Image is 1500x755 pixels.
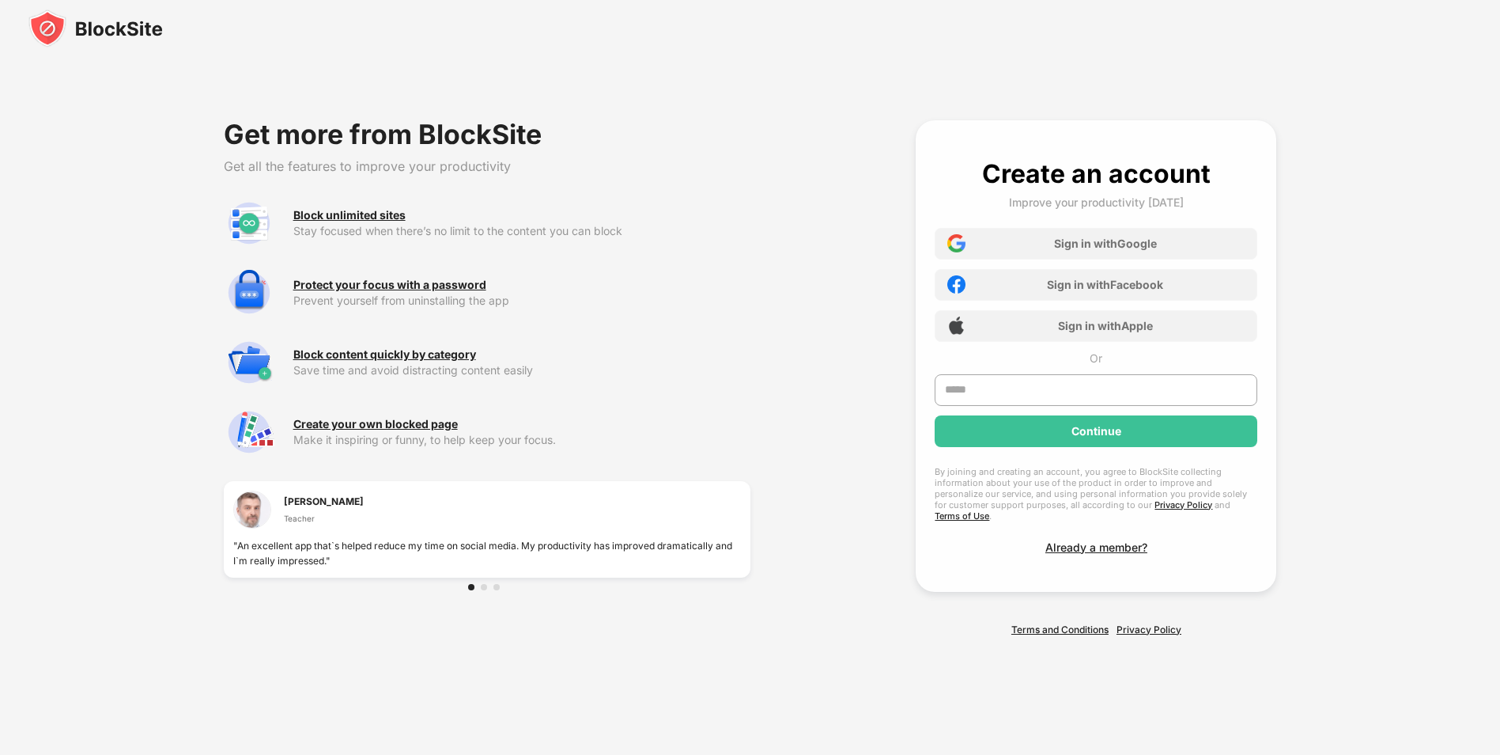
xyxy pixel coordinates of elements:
a: Terms and Conditions [1011,624,1109,635]
img: premium-unlimited-blocklist.svg [224,198,274,249]
div: Get all the features to improve your productivity [224,158,750,174]
div: Sign in with Google [1054,237,1157,250]
div: Or [1090,351,1102,365]
div: Sign in with Apple [1058,319,1153,332]
div: Sign in with Facebook [1047,278,1163,291]
div: [PERSON_NAME] [284,494,364,509]
img: blocksite-icon-black.svg [28,9,163,47]
div: Save time and avoid distracting content easily [293,364,750,377]
div: "An excellent app that`s helped reduce my time on social media. My productivity has improved dram... [233,538,741,568]
div: Block unlimited sites [293,209,406,222]
img: apple-icon.png [947,317,965,335]
div: Stay focused when there’s no limit to the content you can block [293,225,750,237]
div: Already a member? [1045,541,1147,554]
div: Prevent yourself from uninstalling the app [293,294,750,307]
img: premium-customize-block-page.svg [224,407,274,457]
img: testimonial-1.jpg [233,491,271,529]
img: premium-category.svg [224,337,274,388]
div: Make it inspiring or funny, to help keep your focus. [293,434,750,446]
div: Improve your productivity [DATE] [1009,195,1184,209]
div: Block content quickly by category [293,348,476,361]
img: google-icon.png [947,234,965,252]
div: Create an account [982,158,1211,189]
div: Teacher [284,512,364,525]
div: Continue [1071,425,1121,438]
a: Terms of Use [935,510,989,522]
a: Privacy Policy [1154,499,1212,510]
div: By joining and creating an account, you agree to BlockSite collecting information about your use ... [935,466,1257,522]
img: facebook-icon.png [947,275,965,294]
a: Privacy Policy [1116,624,1181,635]
div: Protect your focus with a password [293,279,486,291]
img: premium-password-protection.svg [224,267,274,318]
div: Create your own blocked page [293,418,458,431]
div: Get more from BlockSite [224,120,750,149]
